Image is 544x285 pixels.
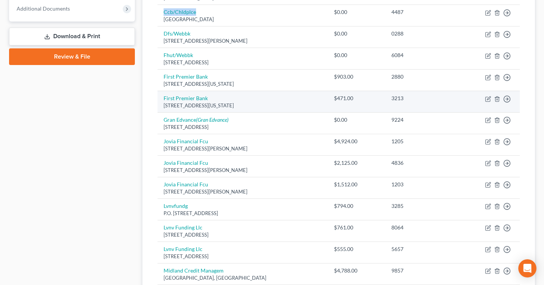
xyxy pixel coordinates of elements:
div: [STREET_ADDRESS] [164,59,322,66]
div: P.O. [STREET_ADDRESS] [164,210,322,217]
div: $761.00 [334,224,379,231]
a: Jovia Financial Fcu [164,160,208,166]
div: $555.00 [334,245,379,253]
div: 8064 [391,224,453,231]
div: [GEOGRAPHIC_DATA] [164,16,322,23]
div: 3213 [391,94,453,102]
div: 1203 [391,181,453,188]
div: [STREET_ADDRESS][US_STATE] [164,102,322,109]
div: [STREET_ADDRESS][US_STATE] [164,81,322,88]
div: [STREET_ADDRESS] [164,253,322,260]
div: 4487 [391,8,453,16]
div: $1,512.00 [334,181,379,188]
div: [STREET_ADDRESS] [164,231,322,239]
div: [STREET_ADDRESS] [164,124,322,131]
div: 2880 [391,73,453,81]
div: 6084 [391,51,453,59]
a: Ccb/Chldplce [164,9,196,15]
div: 0288 [391,30,453,37]
div: 9224 [391,116,453,124]
div: $0.00 [334,8,379,16]
a: Gran Edvance(Gran Edvance) [164,116,229,123]
div: $903.00 [334,73,379,81]
a: Lvnv Funding Llc [164,246,202,252]
a: Midland Credit Managem [164,267,224,274]
div: [STREET_ADDRESS][PERSON_NAME] [164,167,322,174]
a: First Premier Bank [164,73,208,80]
div: $2,125.00 [334,159,379,167]
div: $4,924.00 [334,138,379,145]
div: $0.00 [334,30,379,37]
i: (Gran Edvance) [196,116,229,123]
div: [STREET_ADDRESS][PERSON_NAME] [164,188,322,195]
div: 9857 [391,267,453,274]
div: 4836 [391,159,453,167]
a: Jovia Financial Fcu [164,138,208,144]
span: Additional Documents [17,5,70,12]
div: $0.00 [334,116,379,124]
div: Open Intercom Messenger [518,259,536,277]
div: [STREET_ADDRESS][PERSON_NAME] [164,145,322,152]
div: $794.00 [334,202,379,210]
div: [STREET_ADDRESS][PERSON_NAME] [164,37,322,45]
a: Review & File [9,48,135,65]
a: First Premier Bank [164,95,208,101]
a: Download & Print [9,28,135,45]
div: 1205 [391,138,453,145]
a: Dfs/Webbk [164,30,190,37]
div: $0.00 [334,51,379,59]
div: [GEOGRAPHIC_DATA], [GEOGRAPHIC_DATA] [164,274,322,282]
a: Fhut/Webbk [164,52,193,58]
div: $4,788.00 [334,267,379,274]
a: Lvnvfundg [164,203,188,209]
div: $471.00 [334,94,379,102]
div: 5657 [391,245,453,253]
a: Jovia Financial Fcu [164,181,208,187]
div: 3285 [391,202,453,210]
a: Lvnv Funding Llc [164,224,202,231]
